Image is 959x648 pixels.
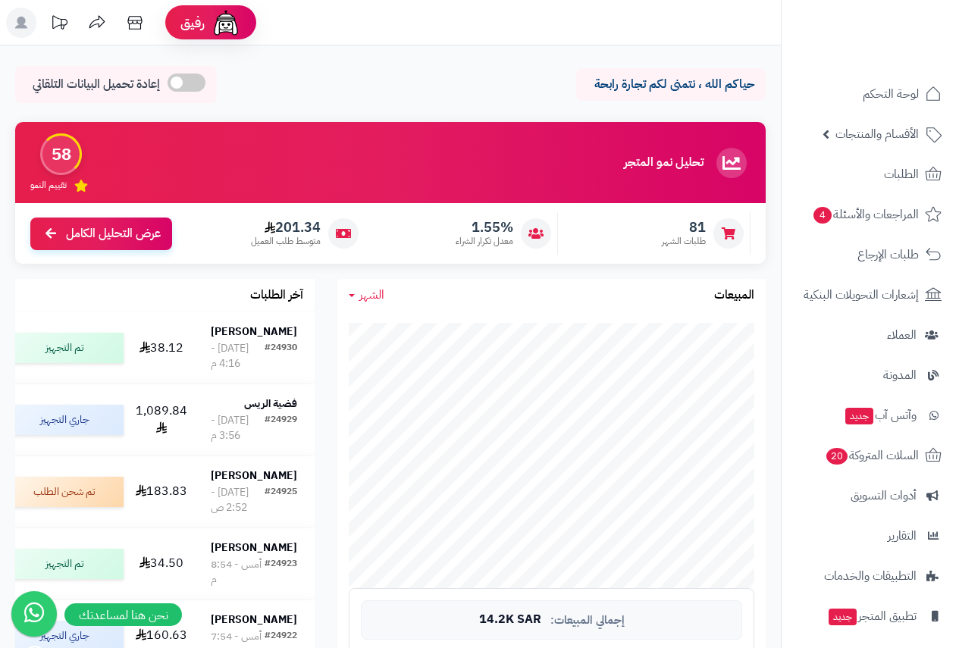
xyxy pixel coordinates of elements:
span: المراجعات والأسئلة [812,204,919,225]
a: الطلبات [791,156,950,193]
h3: آخر الطلبات [250,289,303,302]
span: 14.2K SAR [479,613,541,627]
td: 38.12 [130,312,193,383]
strong: فضية الريس [244,396,297,412]
div: #24923 [265,557,297,587]
a: طلبات الإرجاع [791,236,950,273]
span: الأقسام والمنتجات [835,124,919,145]
a: العملاء [791,317,950,353]
span: معدل تكرار الشراء [456,235,513,248]
div: [DATE] - 3:56 م [211,413,265,443]
span: التطبيقات والخدمات [824,565,917,587]
div: تم التجهيز [2,549,124,579]
span: جديد [845,408,873,424]
span: 1.55% [456,219,513,236]
div: [DATE] - 2:52 ص [211,485,265,515]
span: الشهر [359,286,384,304]
div: تم شحن الطلب [2,477,124,507]
h3: المبيعات [714,289,754,302]
div: #24929 [265,413,297,443]
h3: تحليل نمو المتجر [624,156,704,170]
a: المراجعات والأسئلة4 [791,196,950,233]
div: أمس - 8:54 م [211,557,265,587]
div: [DATE] - 4:16 م [211,341,265,371]
span: تطبيق المتجر [827,606,917,627]
strong: [PERSON_NAME] [211,468,297,484]
td: 34.50 [130,528,193,599]
td: 183.83 [130,456,193,527]
strong: [PERSON_NAME] [211,612,297,628]
img: ai-face.png [211,8,241,38]
span: إشعارات التحويلات البنكية [804,284,919,305]
div: #24930 [265,341,297,371]
span: العملاء [887,324,917,346]
a: التطبيقات والخدمات [791,558,950,594]
span: لوحة التحكم [863,83,919,105]
a: السلات المتروكة20 [791,437,950,474]
span: 81 [662,219,706,236]
a: تحديثات المنصة [40,8,78,42]
span: السلات المتروكة [825,445,919,466]
a: أدوات التسويق [791,477,950,514]
span: تقييم النمو [30,179,67,192]
a: المدونة [791,357,950,393]
span: 20 [826,447,848,465]
strong: [PERSON_NAME] [211,324,297,340]
a: إشعارات التحويلات البنكية [791,277,950,313]
p: حياكم الله ، نتمنى لكم تجارة رابحة [588,76,754,93]
a: الشهر [349,286,384,304]
a: وآتس آبجديد [791,397,950,434]
a: تطبيق المتجرجديد [791,598,950,634]
span: وآتس آب [844,405,917,426]
span: 4 [813,206,832,224]
span: إجمالي المبيعات: [550,614,625,627]
div: جاري التجهيز [2,405,124,435]
a: التقارير [791,518,950,554]
span: 201.34 [251,219,321,236]
div: #24925 [265,485,297,515]
span: إعادة تحميل البيانات التلقائي [33,76,160,93]
span: متوسط طلب العميل [251,235,321,248]
a: عرض التحليل الكامل [30,218,172,250]
strong: [PERSON_NAME] [211,540,297,556]
span: الطلبات [884,164,919,185]
span: أدوات التسويق [851,485,917,506]
span: طلبات الإرجاع [857,244,919,265]
td: 1,089.84 [130,384,193,455]
a: لوحة التحكم [791,76,950,112]
span: جديد [829,609,857,625]
span: رفيق [180,14,205,32]
div: تم التجهيز [2,333,124,363]
span: طلبات الشهر [662,235,706,248]
span: التقارير [888,525,917,546]
span: عرض التحليل الكامل [66,225,161,243]
span: المدونة [883,365,917,386]
img: logo-2.png [856,27,945,58]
